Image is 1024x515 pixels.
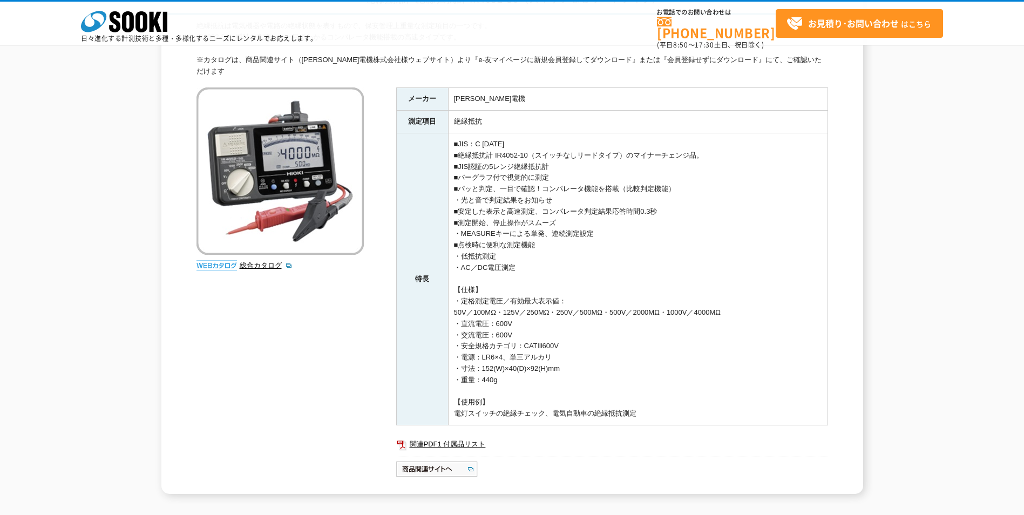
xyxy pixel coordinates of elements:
[396,111,448,133] th: 測定項目
[657,9,776,16] span: お電話でのお問い合わせは
[396,460,479,478] img: 商品関連サイトへ
[673,40,688,50] span: 8:50
[448,88,828,111] td: [PERSON_NAME]電機
[657,40,764,50] span: (平日 ～ 土日、祝日除く)
[695,40,714,50] span: 17:30
[657,17,776,39] a: [PHONE_NUMBER]
[396,133,448,425] th: 特長
[196,260,237,271] img: webカタログ
[448,133,828,425] td: ■JIS：C [DATE] ■絶縁抵抗計 IR4052-10（スイッチなしリードタイプ）のマイナーチェンジ品。 ■JIS認証の5レンジ絶縁抵抗計 ■バーグラフ付で視覚的に測定 ■パッと判定、一目...
[240,261,293,269] a: 総合カタログ
[196,87,364,255] img: 絶縁抵抗計 IR4052-50
[448,111,828,133] td: 絶縁抵抗
[396,437,828,451] a: 関連PDF1 付属品リスト
[786,16,931,32] span: はこちら
[808,17,899,30] strong: お見積り･お問い合わせ
[396,88,448,111] th: メーカー
[776,9,943,38] a: お見積り･お問い合わせはこちら
[81,35,317,42] p: 日々進化する計測技術と多種・多様化するニーズにレンタルでお応えします。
